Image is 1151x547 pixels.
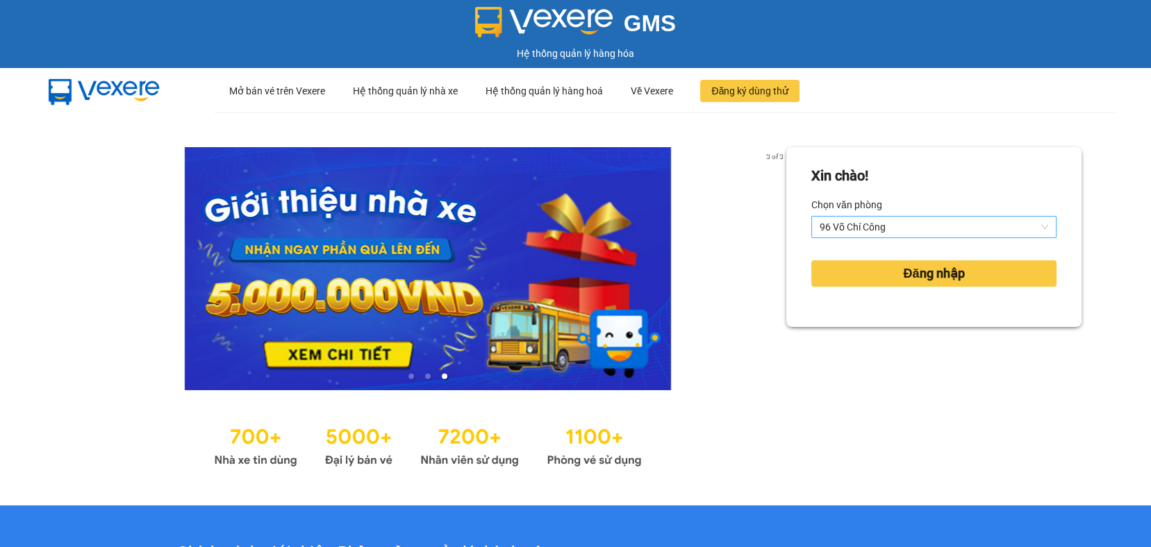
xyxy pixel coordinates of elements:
button: Đăng ký dùng thử [700,80,800,102]
span: Đăng ký dùng thử [711,83,788,99]
button: previous slide / item [69,147,89,390]
span: Đăng nhập [904,264,965,283]
li: slide item 3 [442,373,447,379]
div: Hệ thống quản lý hàng hoá [485,69,602,113]
div: Mở bán vé trên Vexere [229,69,324,113]
li: slide item 2 [425,373,431,379]
button: next slide / item [767,147,786,390]
img: Statistics.png [214,418,642,471]
div: Xin chào! [811,165,868,187]
img: mbUUG5Q.png [35,68,174,114]
div: Hệ thống quản lý nhà xe [352,69,457,113]
li: slide item 1 [408,373,414,379]
button: Đăng nhập [811,260,1057,287]
div: Hệ thống quản lý hàng hóa [3,46,1148,61]
p: 3 of 3 [762,147,786,165]
div: Về Vexere [630,69,672,113]
span: 96 Võ Chí Công [820,217,1048,237]
label: Chọn văn phòng [811,194,882,216]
